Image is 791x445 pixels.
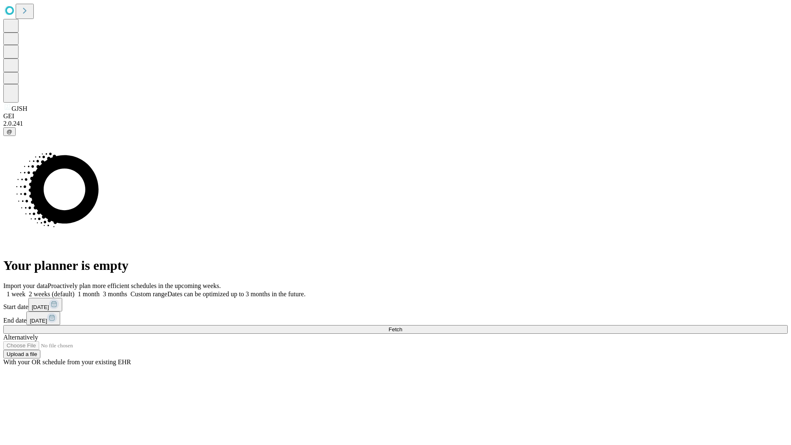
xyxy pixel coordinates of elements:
span: 1 month [78,290,100,297]
button: @ [3,127,16,136]
span: With your OR schedule from your existing EHR [3,358,131,365]
div: 2.0.241 [3,120,788,127]
span: Alternatively [3,334,38,341]
div: Start date [3,298,788,311]
button: [DATE] [28,298,62,311]
span: Import your data [3,282,48,289]
button: Upload a file [3,350,40,358]
span: Dates can be optimized up to 3 months in the future. [167,290,305,297]
span: 1 week [7,290,26,297]
button: [DATE] [26,311,60,325]
span: @ [7,129,12,135]
button: Fetch [3,325,788,334]
span: Fetch [388,326,402,333]
span: [DATE] [30,318,47,324]
span: Proactively plan more efficient schedules in the upcoming weeks. [48,282,221,289]
span: [DATE] [32,304,49,310]
div: End date [3,311,788,325]
div: GEI [3,112,788,120]
span: GJSH [12,105,27,112]
span: 3 months [103,290,127,297]
h1: Your planner is empty [3,258,788,273]
span: 2 weeks (default) [29,290,75,297]
span: Custom range [131,290,167,297]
